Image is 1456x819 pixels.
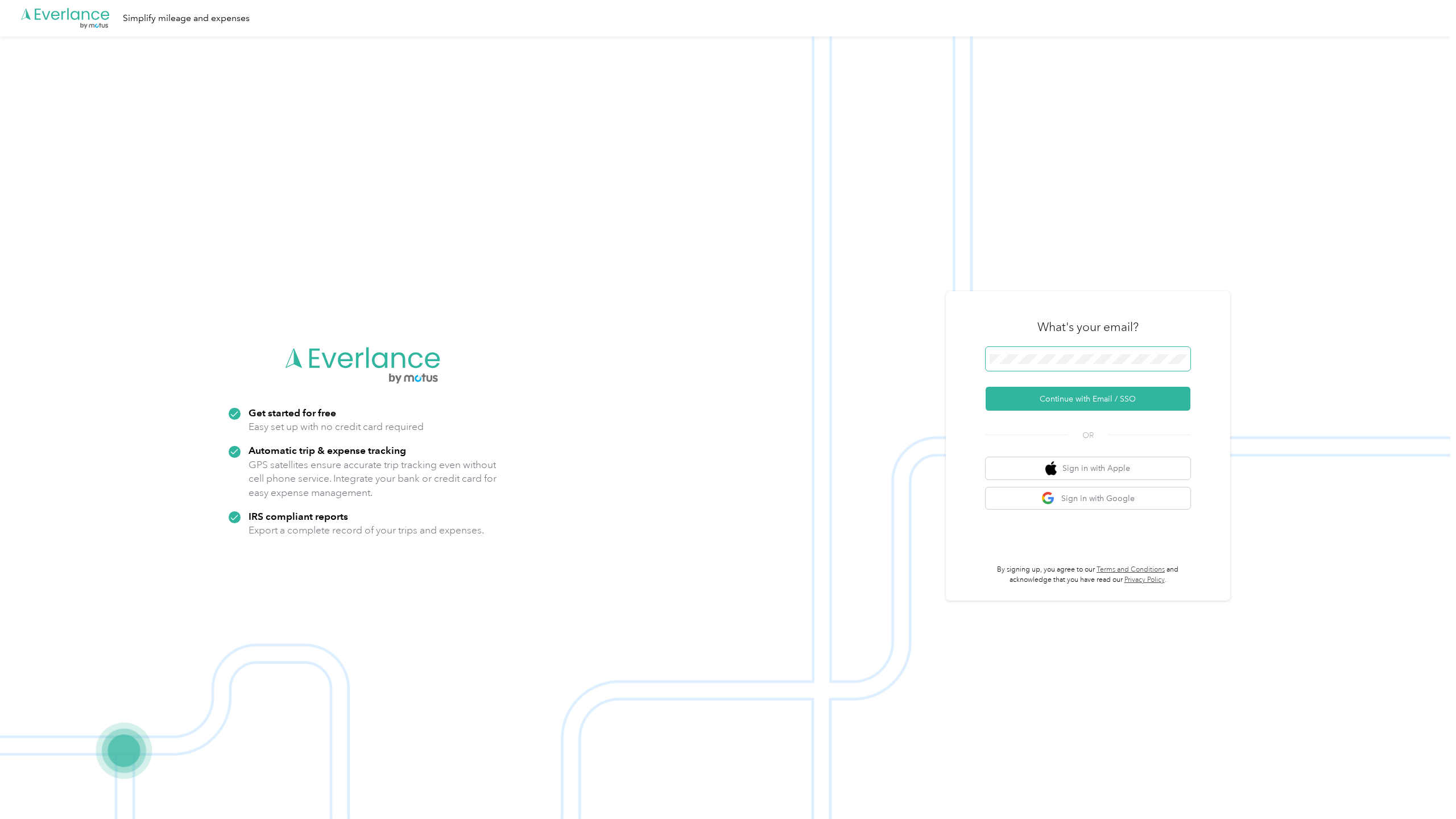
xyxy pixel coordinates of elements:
[1045,461,1057,475] img: apple logo
[249,407,336,419] strong: Get started for free
[249,523,484,537] p: Export a complete record of your trips and expenses.
[249,444,406,456] strong: Automatic trip & expense tracking
[986,387,1190,411] button: Continue with Email / SSO
[1068,429,1108,441] span: OR
[249,458,497,500] p: GPS satellites ensure accurate trip tracking even without cell phone service. Integrate your bank...
[249,420,424,434] p: Easy set up with no credit card required
[986,457,1190,479] button: apple logoSign in with Apple
[986,487,1190,510] button: google logoSign in with Google
[1041,491,1056,506] img: google logo
[986,565,1190,585] p: By signing up, you agree to our and acknowledge that you have read our .
[249,510,348,522] strong: IRS compliant reports
[123,11,250,26] div: Simplify mileage and expenses
[1097,565,1165,574] a: Terms and Conditions
[1124,576,1165,584] a: Privacy Policy
[1037,319,1139,335] h3: What's your email?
